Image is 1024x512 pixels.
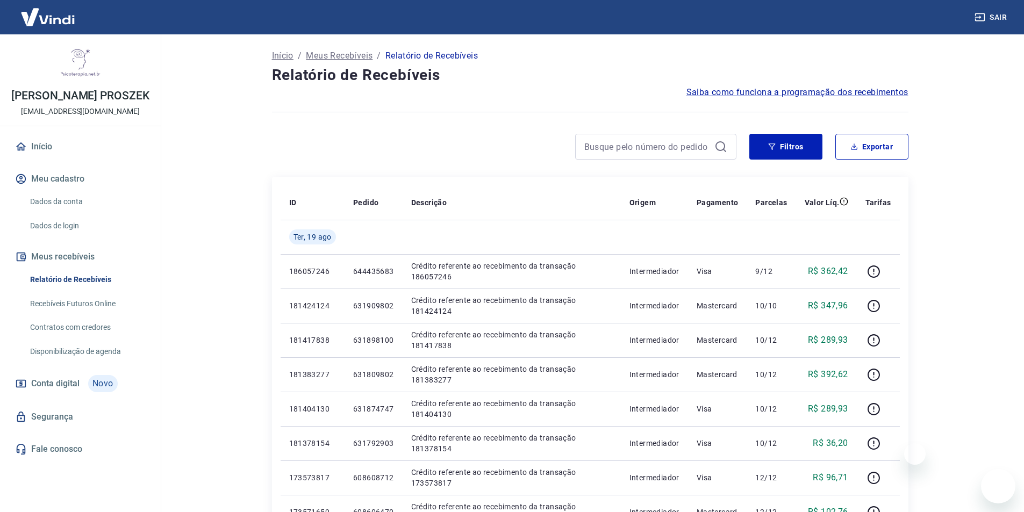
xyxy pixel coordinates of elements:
p: 631898100 [353,335,394,345]
p: / [298,49,302,62]
span: Conta digital [31,376,80,391]
a: Disponibilização de agenda [26,341,148,363]
p: 631792903 [353,438,394,449]
p: Visa [697,266,739,277]
p: Pedido [353,197,378,208]
p: 10/12 [755,403,787,414]
a: Início [272,49,293,62]
p: 181378154 [289,438,336,449]
a: Relatório de Recebíveis [26,269,148,291]
p: Crédito referente ao recebimento da transação 181378154 [411,432,612,454]
p: Crédito referente ao recebimento da transação 173573817 [411,467,612,488]
p: Crédito referente ao recebimento da transação 181383277 [411,364,612,385]
p: Intermediador [629,300,679,311]
p: R$ 289,93 [808,402,848,415]
button: Meu cadastro [13,167,148,191]
p: 181404130 [289,403,336,414]
p: 12/12 [755,472,787,483]
p: Intermediador [629,335,679,345]
p: Descrição [411,197,447,208]
span: Novo [88,375,118,392]
a: Saiba como funciona a programação dos recebimentos [686,86,908,99]
p: R$ 96,71 [813,471,848,484]
p: Intermediador [629,472,679,483]
a: Meus Recebíveis [306,49,373,62]
a: Segurança [13,405,148,429]
p: Visa [697,403,739,414]
p: 10/10 [755,300,787,311]
p: 181417838 [289,335,336,345]
p: [PERSON_NAME] PROSZEK [11,90,149,102]
p: Relatório de Recebíveis [385,49,478,62]
p: Mastercard [697,369,739,380]
p: 631874747 [353,403,394,414]
p: Mastercard [697,335,739,345]
p: [EMAIL_ADDRESS][DOMAIN_NAME] [21,106,140,117]
h4: Relatório de Recebíveis [272,64,908,86]
p: R$ 289,93 [808,334,848,347]
p: 644435683 [353,266,394,277]
p: 173573817 [289,472,336,483]
button: Meus recebíveis [13,245,148,269]
a: Contratos com credores [26,316,148,338]
p: R$ 36,20 [813,437,848,450]
p: Visa [697,438,739,449]
a: Fale conosco [13,437,148,461]
iframe: Fechar mensagem [904,443,926,465]
p: 181424124 [289,300,336,311]
p: Intermediador [629,369,679,380]
p: Crédito referente ao recebimento da transação 181404130 [411,398,612,420]
p: Crédito referente ao recebimento da transação 181417838 [411,329,612,351]
img: Vindi [13,1,83,33]
a: Dados de login [26,215,148,237]
p: 631809802 [353,369,394,380]
p: Intermediador [629,403,679,414]
p: 10/12 [755,438,787,449]
p: Origem [629,197,656,208]
span: Ter, 19 ago [293,232,332,242]
p: Intermediador [629,266,679,277]
p: Mastercard [697,300,739,311]
p: Crédito referente ao recebimento da transação 186057246 [411,261,612,282]
p: 181383277 [289,369,336,380]
p: 10/12 [755,369,787,380]
p: 186057246 [289,266,336,277]
p: Valor Líq. [805,197,840,208]
p: R$ 347,96 [808,299,848,312]
p: Tarifas [865,197,891,208]
p: Intermediador [629,438,679,449]
a: Dados da conta [26,191,148,213]
p: 631909802 [353,300,394,311]
a: Início [13,135,148,158]
a: Conta digitalNovo [13,371,148,396]
button: Filtros [749,134,822,160]
button: Sair [972,8,1011,27]
p: R$ 362,42 [808,265,848,278]
p: 10/12 [755,335,787,345]
p: / [377,49,381,62]
button: Exportar [835,134,908,160]
p: 608608712 [353,472,394,483]
p: ID [289,197,297,208]
p: 9/12 [755,266,787,277]
iframe: Botão para abrir a janela de mensagens [981,469,1015,503]
p: Visa [697,472,739,483]
a: Recebíveis Futuros Online [26,293,148,315]
input: Busque pelo número do pedido [584,139,710,155]
p: Parcelas [755,197,787,208]
img: 9315cdd2-4108-4970-b0de-98ba7d0d32e8.jpeg [59,43,102,86]
p: Crédito referente ao recebimento da transação 181424124 [411,295,612,316]
p: Pagamento [697,197,739,208]
p: R$ 392,62 [808,368,848,381]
